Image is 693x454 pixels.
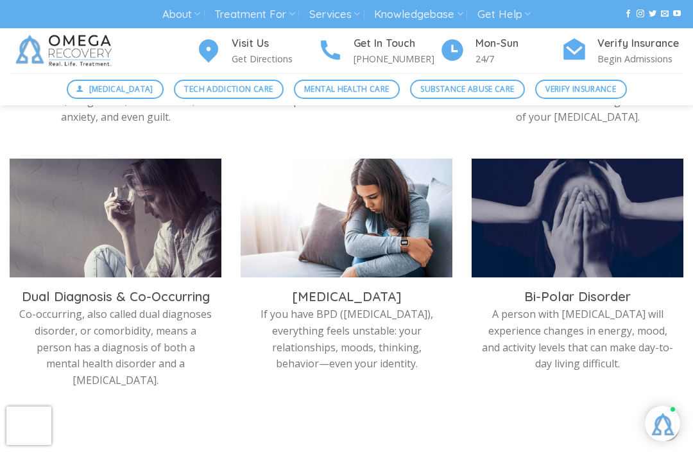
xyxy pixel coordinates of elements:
[354,35,440,52] h4: Get In Touch
[481,306,674,372] p: A person with [MEDICAL_DATA] will experience changes in energy, mood, and activity levels that ca...
[318,35,440,67] a: Get In Touch [PHONE_NUMBER]
[420,83,514,95] span: Substance Abuse Care
[10,28,122,73] img: Omega Recovery
[649,10,656,19] a: Follow on Twitter
[597,35,683,52] h4: Verify Insurance
[184,83,273,95] span: Tech Addiction Care
[673,10,681,19] a: Follow on YouTube
[477,3,531,26] a: Get Help
[561,35,683,67] a: Verify Insurance Begin Admissions
[174,80,284,99] a: Tech Addiction Care
[162,3,200,26] a: About
[67,80,164,99] a: [MEDICAL_DATA]
[196,35,318,67] a: Visit Us Get Directions
[481,288,674,305] h3: Bi-Polar Disorder
[535,80,627,99] a: Verify Insurance
[309,3,360,26] a: Services
[250,306,443,372] p: If you have BPD ([MEDICAL_DATA]), everything feels unstable: your relationships, moods, thinking,...
[250,288,443,305] h3: [MEDICAL_DATA]
[294,80,400,99] a: Mental Health Care
[374,3,463,26] a: Knowledgebase
[475,35,561,52] h4: Mon-Sun
[232,35,318,52] h4: Visit Us
[624,10,632,19] a: Follow on Facebook
[214,3,295,26] a: Treatment For
[354,51,440,66] p: [PHONE_NUMBER]
[545,83,616,95] span: Verify Insurance
[89,83,153,95] span: [MEDICAL_DATA]
[19,306,212,389] p: Co-occurring, also called dual diagnoses disorder, or comorbidity, means a person has a diagnosis...
[304,83,389,95] span: Mental Health Care
[661,10,669,19] a: Send us an email
[475,51,561,66] p: 24/7
[637,10,644,19] a: Follow on Instagram
[410,80,525,99] a: Substance Abuse Care
[597,51,683,66] p: Begin Admissions
[232,51,318,66] p: Get Directions
[19,288,212,305] h3: Dual Diagnosis & Co-Occurring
